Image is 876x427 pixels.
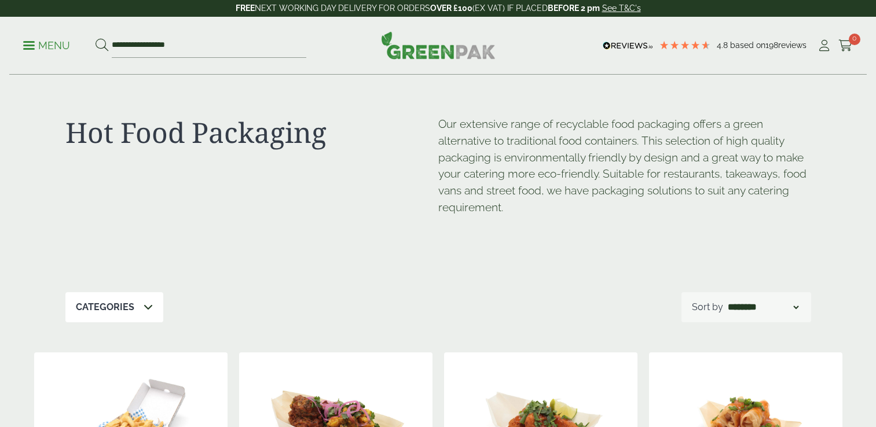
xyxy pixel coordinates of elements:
[717,41,730,50] span: 4.8
[23,39,70,53] p: Menu
[730,41,765,50] span: Based on
[381,31,496,59] img: GreenPak Supplies
[438,226,439,227] p: [URL][DOMAIN_NAME]
[765,41,778,50] span: 198
[692,300,723,314] p: Sort by
[430,3,472,13] strong: OVER £100
[725,300,801,314] select: Shop order
[602,3,641,13] a: See T&C's
[838,37,853,54] a: 0
[76,300,134,314] p: Categories
[548,3,600,13] strong: BEFORE 2 pm
[65,116,438,149] h1: Hot Food Packaging
[817,40,831,51] i: My Account
[849,34,860,45] span: 0
[438,116,811,216] p: Our extensive range of recyclable food packaging offers a green alternative to traditional food c...
[23,39,70,50] a: Menu
[838,40,853,51] i: Cart
[778,41,807,50] span: reviews
[603,42,653,50] img: REVIEWS.io
[236,3,255,13] strong: FREE
[659,40,711,50] div: 4.79 Stars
